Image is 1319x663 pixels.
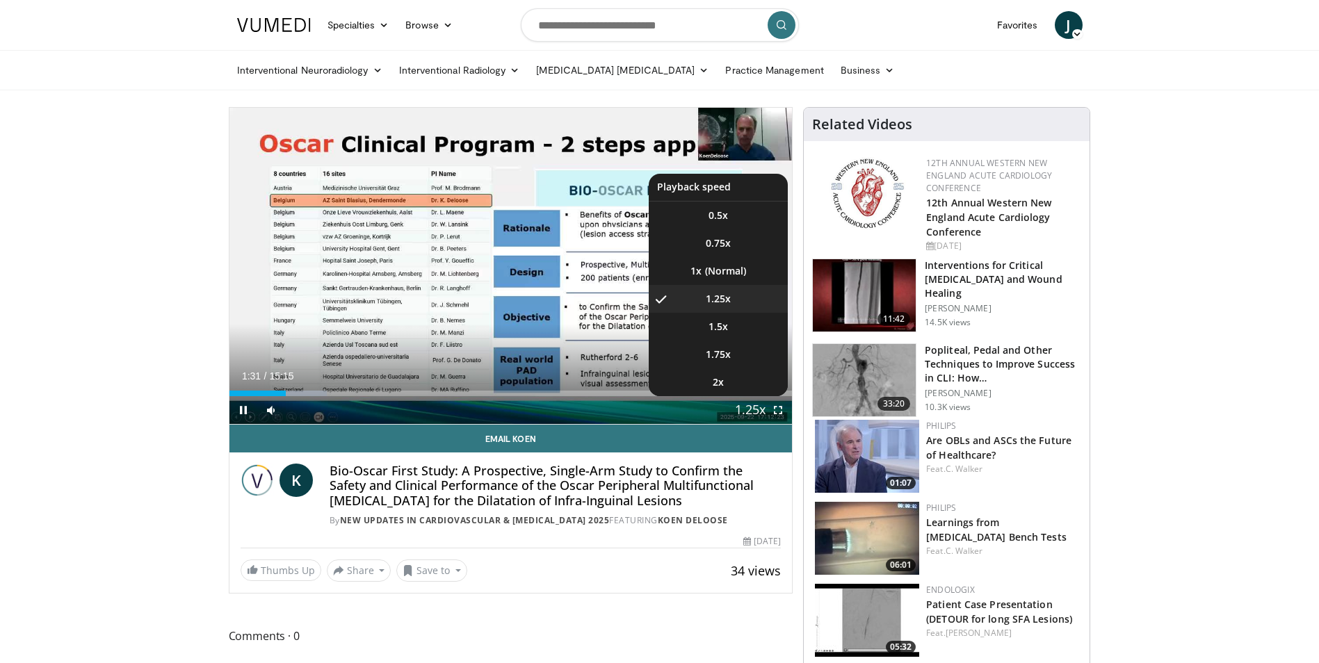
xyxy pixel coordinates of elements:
span: 05:32 [886,641,916,653]
button: Mute [257,396,285,424]
span: 1.75x [706,347,731,361]
div: Progress Bar [229,391,793,396]
span: 15:15 [269,370,293,382]
img: 243716_0000_1.png.150x105_q85_crop-smart_upscale.jpg [813,259,916,331]
h4: Related Videos [812,116,912,133]
a: Favorites [989,11,1046,39]
span: / [264,370,267,382]
a: Email Koen [229,425,793,452]
span: 1:31 [242,370,261,382]
a: 05:32 [815,584,919,657]
span: 2x [713,375,724,389]
span: 33:20 [877,397,911,411]
a: Learnings from [MEDICAL_DATA] Bench Tests [926,516,1067,543]
img: T6d-rUZNqcn4uJqH4xMDoxOjBrO-I4W8.150x105_q85_crop-smart_upscale.jpg [813,344,916,416]
button: Playback Rate [736,396,764,424]
span: 1x [690,264,702,278]
div: Feat. [926,627,1078,639]
img: 8e469e3f-019b-47df-afe7-ab3e860d9c55.150x105_q85_crop-smart_upscale.jpg [815,584,919,657]
img: New Updates in Cardiovascular & Interventional Radiology 2025 [241,464,274,497]
a: Are OBLs and ASCs the Future of Healthcare? [926,434,1071,461]
a: Practice Management [717,56,832,84]
span: 01:07 [886,477,916,489]
h3: Popliteal, Pedal and Other Techniques to Improve Success in CLI: How… [925,343,1081,385]
input: Search topics, interventions [521,8,799,42]
button: Share [327,559,391,582]
a: Interventional Radiology [391,56,528,84]
p: 10.3K views [925,402,971,413]
a: Koen Deloose [658,514,728,526]
span: 1.5x [709,320,728,334]
img: 0547a951-2e8b-4df6-bc87-cc102613d05c.150x105_q85_crop-smart_upscale.jpg [815,502,919,575]
p: [PERSON_NAME] [925,303,1081,314]
div: [DATE] [743,535,781,548]
button: Save to [396,559,467,582]
a: [MEDICAL_DATA] [MEDICAL_DATA] [528,56,717,84]
a: 12th Annual Western New England Acute Cardiology Conference [926,157,1052,194]
a: 11:42 Interventions for Critical [MEDICAL_DATA] and Wound Healing [PERSON_NAME] 14.5K views [812,259,1081,332]
img: VuMedi Logo [237,18,311,32]
a: 12th Annual Western New England Acute Cardiology Conference [926,196,1051,238]
a: C. Walker [946,545,983,557]
a: Business [832,56,903,84]
span: 0.5x [709,208,728,222]
p: 14.5K views [925,317,971,328]
a: K [280,464,313,497]
a: Philips [926,502,956,514]
a: 06:01 [815,502,919,575]
a: Endologix [926,584,975,596]
span: Comments 0 [229,627,793,645]
img: 0954f259-7907-4053-a817-32a96463ecc8.png.150x105_q85_autocrop_double_scale_upscale_version-0.2.png [829,157,906,230]
h4: Bio-Oscar First Study: A Prospective, Single-Arm Study to Confirm the Safety and Clinical Perform... [330,464,781,509]
h3: Interventions for Critical [MEDICAL_DATA] and Wound Healing [925,259,1081,300]
div: Feat. [926,545,1078,557]
a: 33:20 Popliteal, Pedal and Other Techniques to Improve Success in CLI: How… [PERSON_NAME] 10.3K v... [812,343,1081,417]
a: 01:07 [815,420,919,493]
a: [PERSON_NAME] [946,627,1012,639]
a: Philips [926,420,956,432]
p: [PERSON_NAME] [925,388,1081,399]
a: C. Walker [946,463,983,475]
button: Fullscreen [764,396,792,424]
img: 75a3f960-6a0f-456d-866c-450ec948de62.150x105_q85_crop-smart_upscale.jpg [815,420,919,493]
span: 06:01 [886,559,916,571]
a: J [1055,11,1083,39]
span: 0.75x [706,236,731,250]
span: 11:42 [877,312,911,326]
div: Feat. [926,463,1078,475]
div: [DATE] [926,240,1078,252]
span: 1.25x [706,292,731,306]
a: Browse [397,11,461,39]
video-js: Video Player [229,108,793,425]
div: By FEATURING [330,514,781,527]
a: Interventional Neuroradiology [229,56,391,84]
a: Specialties [319,11,398,39]
span: 34 views [731,562,781,579]
a: New Updates in Cardiovascular & [MEDICAL_DATA] 2025 [340,514,610,526]
button: Pause [229,396,257,424]
a: Thumbs Up [241,559,321,581]
a: Patient Case Presentation (DETOUR for long SFA Lesions) [926,598,1072,625]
